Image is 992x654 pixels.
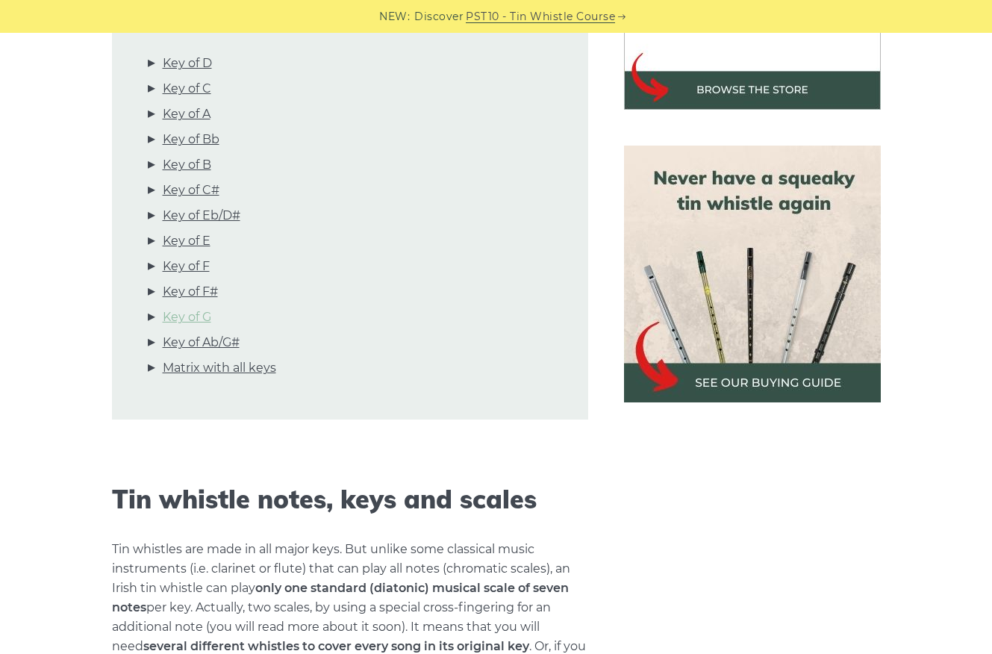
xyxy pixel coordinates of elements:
a: PST10 - Tin Whistle Course [466,8,615,25]
a: Key of F# [163,282,218,302]
strong: several different whistles to cover every song in its original key [143,639,529,653]
strong: only one standard (diatonic) musical scale of seven notes [112,581,569,614]
span: NEW: [379,8,410,25]
a: Key of E [163,231,210,251]
a: Matrix with all keys [163,358,276,378]
a: Key of C# [163,181,219,200]
a: Key of B [163,155,211,175]
a: Key of Ab/G# [163,333,240,352]
span: Discover [414,8,464,25]
a: Key of Eb/D# [163,206,240,225]
a: Key of A [163,105,210,124]
h2: Tin whistle notes, keys and scales [112,485,588,515]
a: Key of D [163,54,212,73]
a: Key of F [163,257,210,276]
a: Key of Bb [163,130,219,149]
a: Key of G [163,308,211,327]
img: tin whistle buying guide [624,146,881,402]
a: Key of C [163,79,211,99]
